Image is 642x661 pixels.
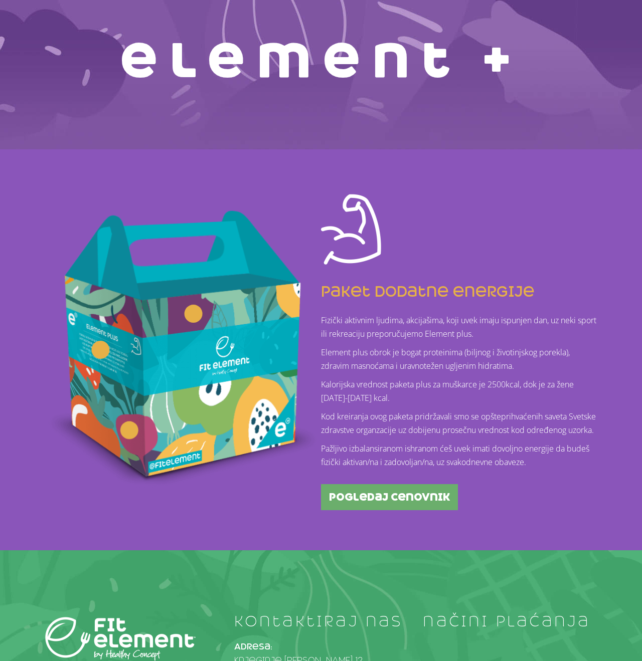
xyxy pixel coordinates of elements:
[321,378,597,405] p: Kalorijska vrednost paketa plus za muškarce je 2500kcal, dok je za žene [DATE]-[DATE] kcal.
[321,442,597,469] p: Pažljivo izbalansiranom ishranom ćeš uvek imati dovoljno energije da budeš fizički aktivan/na i z...
[321,314,597,341] p: Fizički aktivnim ljudima, akcijašima, koji uvek imaju ispunjen dan, uz neki sport ili rekreaciju ...
[423,613,597,629] h4: načini plaćanja
[321,346,597,373] p: Element plus obrok je bogat proteinima (biljnog i životinjskog porekla), zdravim masnoćama i urav...
[234,613,408,629] h4: kontaktiraj nas
[329,492,450,502] span: pogledaj cenovnik
[45,39,597,84] h1: Element +
[321,285,597,299] h4: paket dodatne energije
[321,484,458,510] a: pogledaj cenovnik
[234,641,272,652] strong: Adresa:
[321,410,597,437] p: Kod kreiranja ovog paketa pridržavali smo se opšteprihvaćenih saveta Svetske zdravstve organzacij...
